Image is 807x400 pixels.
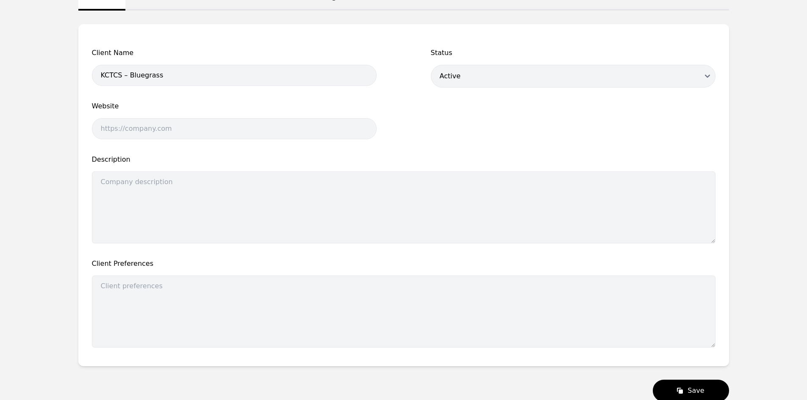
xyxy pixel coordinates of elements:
span: Status [431,48,715,58]
span: Website [92,101,377,111]
input: https://company.com [92,118,377,139]
span: Client Preferences [92,259,715,269]
span: Description [92,154,715,165]
input: Client name [92,65,377,86]
span: Client Name [92,48,377,58]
